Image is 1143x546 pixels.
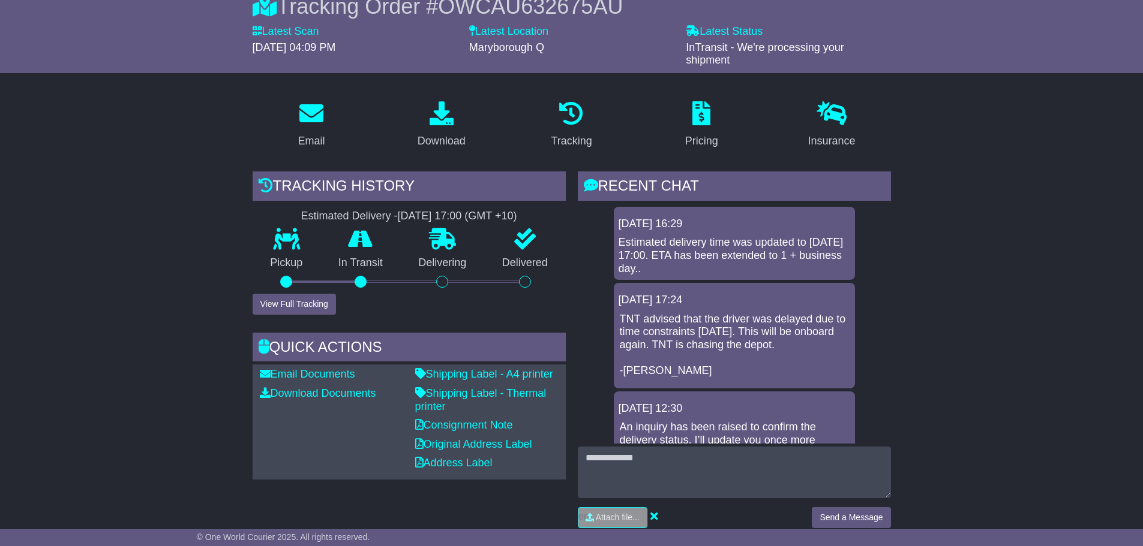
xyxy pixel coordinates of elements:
span: [DATE] 04:09 PM [253,41,336,53]
button: Send a Message [812,507,890,528]
label: Latest Status [686,25,763,38]
a: Download Documents [260,387,376,399]
label: Latest Location [469,25,548,38]
div: Tracking history [253,171,566,204]
a: Address Label [415,457,493,469]
a: Download [410,97,473,153]
div: Quick Actions [253,333,566,365]
div: Email [298,133,325,149]
div: Tracking [551,133,592,149]
div: Download [418,133,466,149]
a: Tracking [543,97,599,153]
div: Estimated delivery time was updated to [DATE] 17:00. ETA has been extended to 1 + business day.. [619,236,850,275]
a: Original Address Label [415,438,532,450]
a: Shipping Label - A4 printer [415,368,553,380]
div: [DATE] 16:29 [619,218,850,231]
span: Maryborough Q [469,41,544,53]
div: Insurance [808,133,856,149]
span: InTransit - We're processing your shipment [686,41,844,67]
label: Latest Scan [253,25,319,38]
div: Estimated Delivery - [253,210,566,223]
p: TNT advised that the driver was delayed due to time constraints [DATE]. This will be onboard agai... [620,313,849,378]
div: [DATE] 17:00 (GMT +10) [398,210,517,223]
a: Consignment Note [415,419,513,431]
a: Shipping Label - Thermal printer [415,387,547,412]
a: Email Documents [260,368,355,380]
div: [DATE] 12:30 [619,402,850,415]
a: Email [290,97,332,153]
p: Delivering [401,257,485,270]
p: Delivered [484,257,566,270]
div: Pricing [685,133,718,149]
p: In Transit [320,257,401,270]
p: An inquiry has been raised to confirm the delivery status. I’ll update you once more information ... [620,421,849,485]
p: Pickup [253,257,321,270]
span: © One World Courier 2025. All rights reserved. [197,532,370,542]
a: Insurance [800,97,863,153]
div: [DATE] 17:24 [619,294,850,307]
div: RECENT CHAT [578,171,891,204]
button: View Full Tracking [253,294,336,315]
a: Pricing [677,97,726,153]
